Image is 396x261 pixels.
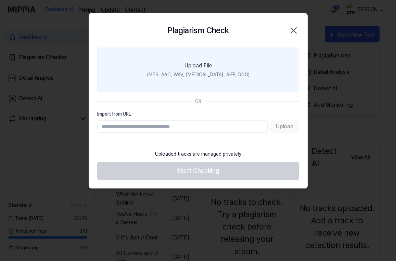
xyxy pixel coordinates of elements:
div: Upload File [184,62,212,70]
h2: Plagiarism Check [167,24,229,37]
div: OR [195,98,201,105]
label: Import from URL [97,110,299,118]
div: (MP3, AAC, WAV, [MEDICAL_DATA], AIFF, OGG) [147,71,249,78]
div: Uploaded tracks are managed privately [151,146,245,162]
